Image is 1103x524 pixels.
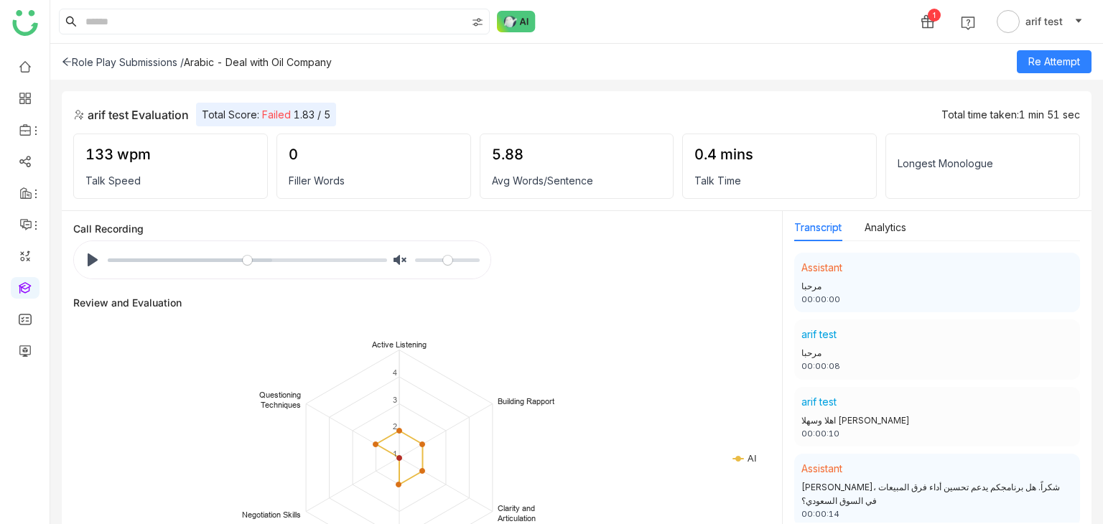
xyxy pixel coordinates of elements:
text: Active Listening [371,340,427,350]
text: Questioning Techniques [259,390,301,410]
img: search-type.svg [472,17,483,28]
text: 4 [393,368,397,378]
text: 2 [393,421,397,431]
span: arif test [1025,14,1063,29]
div: اهلا وسهلا [PERSON_NAME] [801,414,1073,428]
div: Arabic - Deal with Oil Company [184,56,332,68]
button: arif test [994,10,1086,33]
div: Longest Monologue [898,157,1068,169]
div: 5.88 [492,146,662,163]
div: Filler Words [289,174,459,187]
div: Total time taken: [941,108,1080,121]
span: 1 min 51 sec [1019,108,1080,121]
div: 133 wpm [85,146,256,163]
text: Negotiation Skills [242,510,301,520]
img: help.svg [961,16,975,30]
button: Play [81,248,104,271]
img: logo [12,10,38,36]
div: Avg Words/Sentence [492,174,662,187]
div: Role Play Submissions / [62,56,184,68]
div: 00:00:00 [801,294,1073,306]
div: 00:00:14 [801,508,1073,520]
div: arif test Evaluation [73,106,189,123]
span: arif test [801,396,837,408]
div: 00:00:10 [801,428,1073,440]
button: Analytics [865,220,906,235]
button: Re Attempt [1017,50,1092,73]
div: 0 [289,146,459,163]
div: Review and Evaluation [73,296,182,309]
span: arif test [801,328,837,340]
img: avatar [997,10,1020,33]
img: ask-buddy-normal.svg [497,11,536,32]
div: 00:00:08 [801,360,1073,373]
span: Re Attempt [1028,54,1080,70]
text: 3 [393,395,397,405]
span: Assistant [801,462,842,474]
input: Volume [415,253,480,267]
input: Seek [108,253,387,267]
div: مرحبا [801,347,1073,360]
div: Talk Time [694,174,865,187]
div: Talk Speed [85,174,256,187]
div: مرحبا [801,280,1073,294]
span: Assistant [801,261,842,273]
text: AI [747,452,757,464]
div: Call Recording [73,223,771,235]
button: Transcript [794,220,842,235]
div: Total Score: 1.83 / 5 [196,103,336,126]
div: 1 [928,9,941,22]
div: 0.4 mins [694,146,865,163]
text: Building Rapport [498,396,554,406]
text: Clarity and Articulation [497,503,536,523]
img: role-play.svg [73,109,85,121]
div: [PERSON_NAME]، شكراً. هل برنامجكم يدعم تحسين أداء فرق المبيعات في السوق السعودي؟ [801,481,1073,508]
span: Failed [262,108,291,121]
text: 1 [393,449,397,459]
